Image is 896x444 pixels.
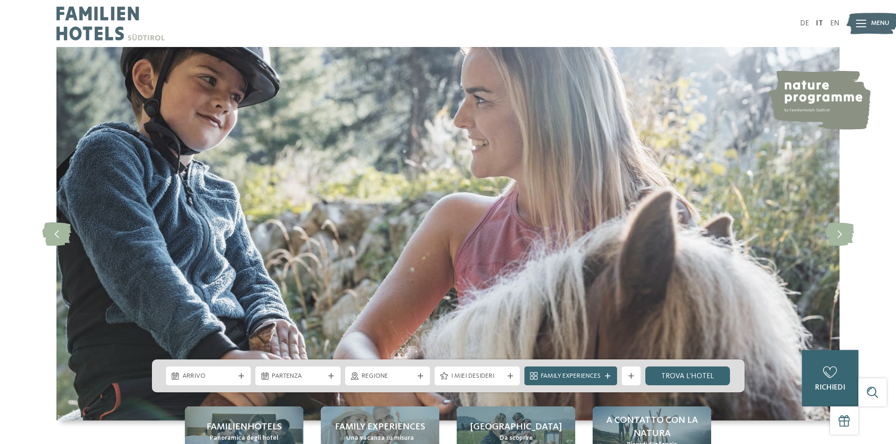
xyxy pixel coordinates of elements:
[210,434,278,443] span: Panoramica degli hotel
[206,421,282,434] span: Familienhotels
[272,372,324,381] span: Partenza
[335,421,425,434] span: Family experiences
[815,384,845,391] span: richiedi
[816,20,823,27] a: IT
[56,47,840,421] img: Family hotel Alto Adige: the happy family places!
[767,70,871,130] img: nature programme by Familienhotels Südtirol
[500,434,533,443] span: Da scoprire
[871,19,889,28] span: Menu
[800,20,809,27] a: DE
[451,372,503,381] span: I miei desideri
[470,421,562,434] span: [GEOGRAPHIC_DATA]
[830,20,840,27] a: EN
[362,372,414,381] span: Regione
[541,372,601,381] span: Family Experiences
[346,434,414,443] span: Una vacanza su misura
[802,350,858,406] a: richiedi
[645,366,730,385] a: trova l’hotel
[602,414,702,440] span: A contatto con la natura
[182,372,235,381] span: Arrivo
